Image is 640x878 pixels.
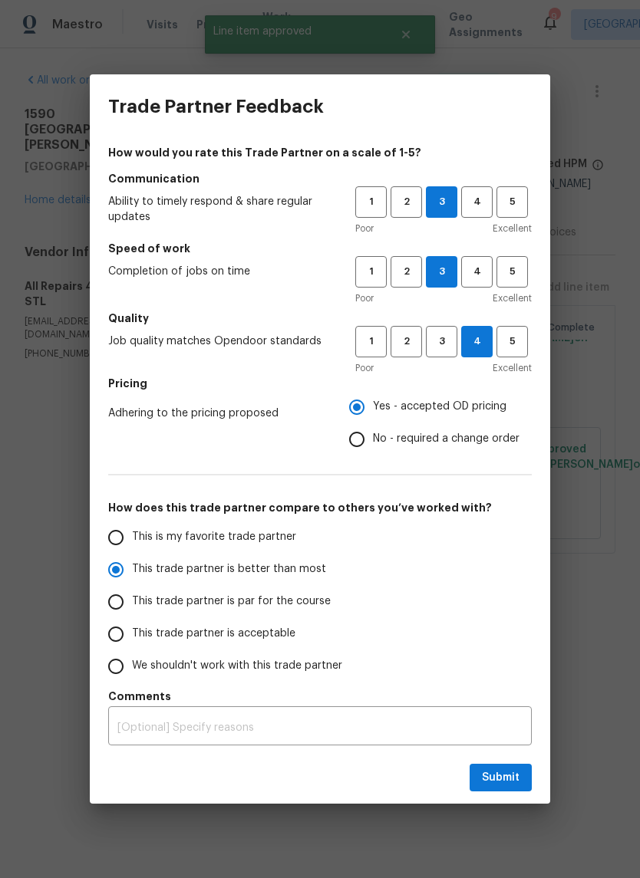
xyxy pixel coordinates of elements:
span: Submit [482,768,520,788]
span: This trade partner is better than most [132,561,326,577]
button: 1 [355,256,387,288]
div: How does this trade partner compare to others you’ve worked with? [108,521,532,682]
button: 3 [426,326,457,357]
span: 2 [392,193,421,211]
span: 3 [427,333,456,350]
span: Poor [355,360,374,376]
span: 5 [498,333,526,350]
button: 1 [355,326,387,357]
span: Excellent [493,221,532,236]
span: Completion of jobs on time [108,264,331,279]
button: 4 [461,186,493,218]
button: 5 [496,256,528,288]
span: 1 [357,193,385,211]
h5: Communication [108,171,532,186]
button: 3 [426,186,457,218]
span: 3 [427,263,457,281]
span: Excellent [493,360,532,376]
span: Ability to timely respond & share regular updates [108,194,331,225]
button: 5 [496,186,528,218]
button: 5 [496,326,528,357]
span: 3 [427,193,457,211]
span: Job quality matches Opendoor standards [108,334,331,349]
button: 2 [391,326,422,357]
h4: How would you rate this Trade Partner on a scale of 1-5? [108,145,532,160]
span: Poor [355,291,374,306]
button: 4 [461,256,493,288]
span: Adhering to the pricing proposed [108,406,325,421]
h5: Speed of work [108,241,532,256]
h5: How does this trade partner compare to others you’ve worked with? [108,500,532,515]
span: 1 [357,263,385,281]
span: 1 [357,333,385,350]
h5: Quality [108,311,532,326]
span: Excellent [493,291,532,306]
span: 4 [463,193,491,211]
span: 2 [392,333,421,350]
button: 3 [426,256,457,288]
span: 4 [462,333,492,350]
button: Submit [470,764,532,792]
span: Poor [355,221,374,236]
span: 5 [498,263,526,281]
span: Yes - accepted OD pricing [373,399,506,415]
span: This is my favorite trade partner [132,529,296,545]
h5: Comments [108,689,532,704]
button: 2 [391,186,422,218]
span: No - required a change order [373,431,520,447]
button: 1 [355,186,387,218]
span: This trade partner is par for the course [132,594,331,610]
span: We shouldn't work with this trade partner [132,658,342,674]
div: Pricing [349,391,532,455]
span: 2 [392,263,421,281]
span: 5 [498,193,526,211]
button: 4 [461,326,493,357]
button: 2 [391,256,422,288]
span: This trade partner is acceptable [132,626,295,642]
h3: Trade Partner Feedback [108,96,324,117]
span: 4 [463,263,491,281]
h5: Pricing [108,376,532,391]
